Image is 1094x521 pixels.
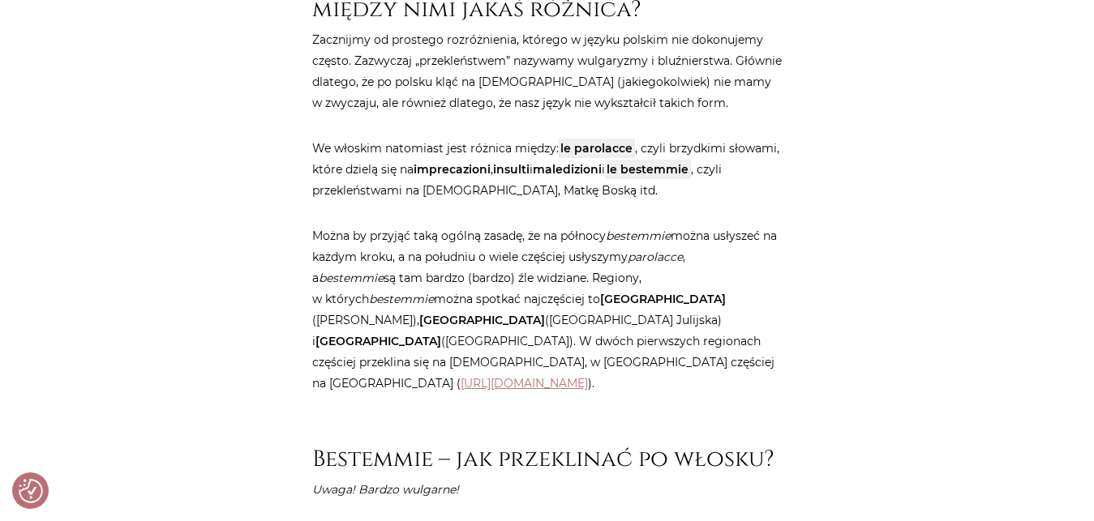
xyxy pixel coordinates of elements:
[319,271,384,285] em: bestemmie
[315,334,441,348] strong: [GEOGRAPHIC_DATA]
[19,479,43,503] img: Revisit consent button
[312,29,783,113] p: Zacznijmy od prostego rozróżnienia, którego w języku polskim nie dokonujemy często. Zazwyczaj „pr...
[19,479,43,503] button: Preferencje co do zgód
[312,418,783,472] h2: Bestemmie – jak przeklinać po włosku?
[312,138,783,201] p: We włoskim natomiast jest różnica między: , czyli brzydkimi słowami, które dzielą się na , i i , ...
[312,225,783,394] p: Można by przyjąć taką ogólną zasadę, że na północy można usłyszeć na każdym kroku, a na południu ...
[369,292,434,306] em: bestemmie
[312,482,459,497] em: Uwaga! Bardzo wulgarne!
